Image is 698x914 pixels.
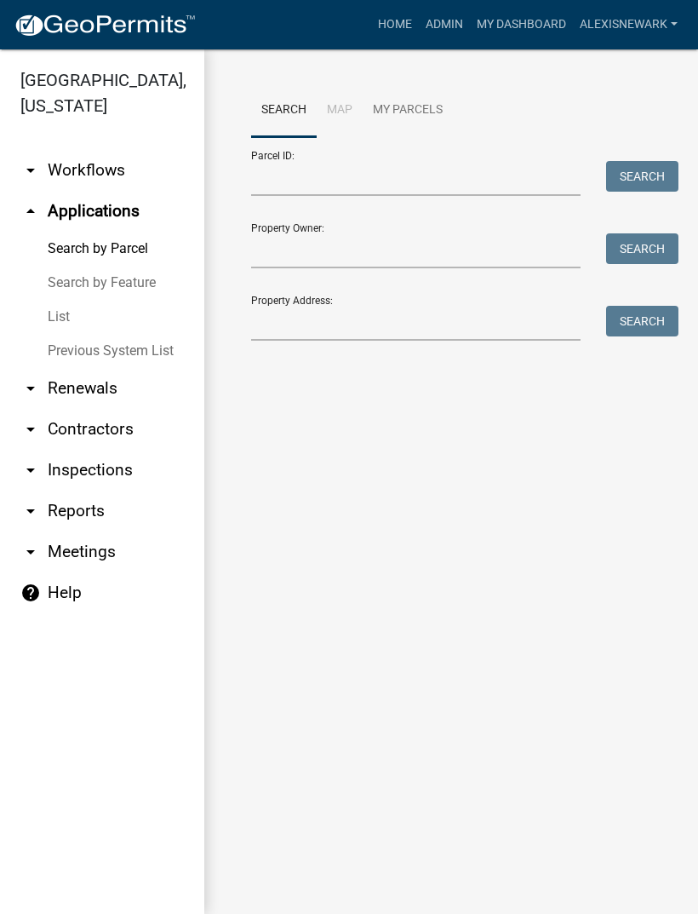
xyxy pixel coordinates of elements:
[20,583,41,603] i: help
[470,9,573,41] a: My Dashboard
[20,542,41,562] i: arrow_drop_down
[20,460,41,480] i: arrow_drop_down
[251,83,317,138] a: Search
[20,419,41,440] i: arrow_drop_down
[20,160,41,181] i: arrow_drop_down
[606,306,678,336] button: Search
[363,83,453,138] a: My Parcels
[606,161,678,192] button: Search
[573,9,684,41] a: alexisnewark
[20,201,41,221] i: arrow_drop_up
[419,9,470,41] a: Admin
[371,9,419,41] a: Home
[606,233,678,264] button: Search
[20,501,41,521] i: arrow_drop_down
[20,378,41,399] i: arrow_drop_down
